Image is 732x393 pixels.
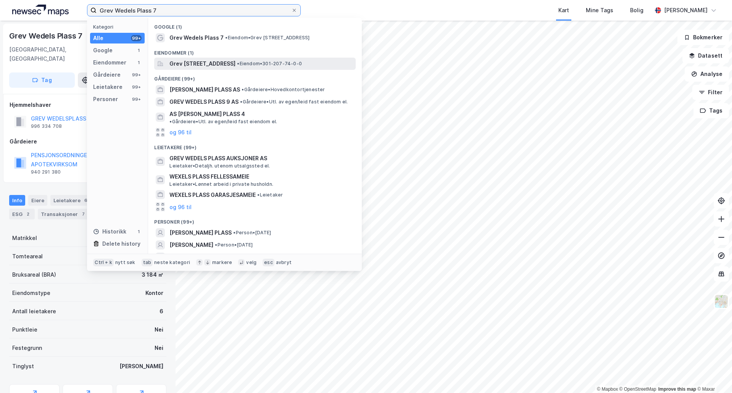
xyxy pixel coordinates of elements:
div: Gårdeiere [10,137,166,146]
div: 99+ [131,72,142,78]
div: 99+ [131,35,142,41]
div: 940 291 380 [31,169,61,175]
div: Leietakere (99+) [148,139,362,152]
div: Kart [558,6,569,15]
span: GREV WEDELS PLASS 9 AS [169,97,239,106]
div: Nei [155,325,163,334]
div: Google [93,46,113,55]
img: Z [714,294,729,309]
span: Eiendom • Grev [STREET_ADDRESS] [225,35,310,41]
a: Mapbox [597,387,618,392]
div: Alle [93,34,103,43]
div: Kontor [145,288,163,298]
div: Nei [155,343,163,353]
div: Google (1) [148,18,362,32]
span: • [225,35,227,40]
button: Bokmerker [677,30,729,45]
span: • [257,192,260,198]
div: 99+ [131,84,142,90]
span: Grev [STREET_ADDRESS] [169,59,235,68]
div: 1 [135,229,142,235]
span: [PERSON_NAME] [169,253,213,262]
div: 7 [79,210,87,218]
div: Matrikkel [12,234,37,243]
div: 6 [82,196,90,204]
div: Leietakere [93,82,123,92]
span: Leietaker • Lønnet arbeid i private husholdn. [169,181,273,187]
div: Eiendommer (1) [148,44,362,58]
div: [GEOGRAPHIC_DATA], [GEOGRAPHIC_DATA] [9,45,102,63]
span: Leietaker [257,192,283,198]
span: Eiendom • 301-207-74-0-0 [237,61,302,67]
div: 6 [160,307,163,316]
span: [PERSON_NAME] PLASS AS [169,85,240,94]
span: Gårdeiere • Hovedkontortjenester [242,87,325,93]
div: Eiere [28,195,47,206]
div: [PERSON_NAME] [119,362,163,371]
div: markere [212,259,232,266]
div: Transaksjoner [38,209,90,219]
div: tab [142,259,153,266]
a: OpenStreetMap [619,387,656,392]
span: • [169,119,172,124]
div: Tinglyst [12,362,34,371]
div: 99+ [131,96,142,102]
div: Bolig [630,6,643,15]
div: Eiendommer [93,58,126,67]
span: • [233,230,235,235]
div: Hjemmelshaver [10,100,166,110]
div: Kategori [93,24,145,30]
input: Søk på adresse, matrikkel, gårdeiere, leietakere eller personer [97,5,291,16]
span: Gårdeiere • Utl. av egen/leid fast eiendom el. [240,99,348,105]
span: Gårdeiere • Utl. av egen/leid fast eiendom el. [169,119,277,125]
button: Analyse [685,66,729,82]
img: logo.a4113a55bc3d86da70a041830d287a7e.svg [12,5,69,16]
span: • [242,87,244,92]
div: 996 334 708 [31,123,62,129]
div: Punktleie [12,325,37,334]
div: Delete history [102,239,140,248]
span: Person • [DATE] [233,230,271,236]
iframe: Chat Widget [694,356,732,393]
span: Grev Wedels Plass 7 [169,33,224,42]
div: nytt søk [115,259,135,266]
div: 2 [24,210,32,218]
div: Kontrollprogram for chat [694,356,732,393]
button: Tag [9,72,75,88]
button: og 96 til [169,202,192,211]
div: Ctrl + k [93,259,114,266]
span: Person • [DATE] [215,242,253,248]
div: Grev Wedels Plass 7 [9,30,84,42]
span: • [237,61,239,66]
span: [PERSON_NAME] PLASS [169,228,232,237]
div: 1 [135,60,142,66]
div: avbryt [276,259,292,266]
div: [PERSON_NAME] [664,6,708,15]
div: Mine Tags [586,6,613,15]
button: og 96 til [169,128,192,137]
div: Gårdeiere (99+) [148,70,362,84]
div: Antall leietakere [12,307,56,316]
div: Leietakere [50,195,93,206]
div: Tomteareal [12,252,43,261]
span: • [215,242,217,248]
span: Leietaker • Detaljh. utenom utsalgssted el. [169,163,270,169]
button: Tags [693,103,729,118]
button: Filter [692,85,729,100]
div: Gårdeiere [93,70,121,79]
div: velg [246,259,256,266]
a: Improve this map [658,387,696,392]
div: neste kategori [154,259,190,266]
span: AS [PERSON_NAME] PLASS 4 [169,110,245,119]
div: Eiendomstype [12,288,50,298]
div: Bruksareal (BRA) [12,270,56,279]
div: esc [263,259,274,266]
button: Datasett [682,48,729,63]
span: WEXELS PLASS GARASJESAMEIE [169,190,256,200]
div: Personer (99+) [148,213,362,227]
span: • [240,99,242,105]
div: Historikk [93,227,126,236]
span: [PERSON_NAME] [169,240,213,250]
div: 1 [135,47,142,53]
span: GREV WEDELS PLASS AUKSJONER AS [169,154,353,163]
